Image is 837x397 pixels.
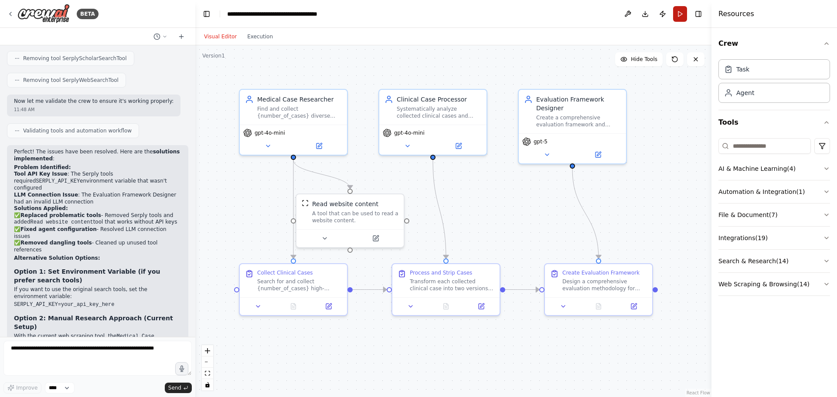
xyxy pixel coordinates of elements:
div: Find and collect {number_of_cases} diverse clinical case studies from academic journals, medical ... [257,105,342,119]
button: No output available [580,301,617,312]
img: ScrapeWebsiteTool [302,200,309,207]
div: 11:48 AM [14,106,174,113]
button: Hide right sidebar [692,8,704,20]
span: Send [168,384,181,391]
strong: Removed dangling tools [20,240,92,246]
button: AI & Machine Learning(4) [718,157,830,180]
button: Click to speak your automation idea [175,362,188,375]
div: Create Evaluation FrameworkDesign a comprehensive evaluation methodology for assessing {evaluatio... [544,263,653,316]
h4: Resources [718,9,754,19]
div: Crew [718,56,830,110]
code: SERPLY_API_KEY [36,178,80,184]
div: Tools [718,135,830,303]
div: Create Evaluation Framework [562,269,640,276]
button: Crew [718,31,830,56]
button: Open in side panel [434,141,483,151]
strong: LLM Connection Issue [14,192,78,198]
div: Evaluation Framework Designer [536,95,621,112]
strong: Problem Identified: [14,164,71,170]
span: gpt-5 [534,138,548,145]
li: : The Serply tools required environment variable that wasn't configured [14,171,181,192]
div: Version 1 [202,52,225,59]
div: Agent [736,88,754,97]
strong: Option 2: Manual Research Approach (Current Setup) [14,315,173,330]
div: Medical Case Researcher [257,95,342,104]
strong: Option 1: Set Environment Variable (if you prefer search tools) [14,268,160,284]
div: BETA [77,9,99,19]
code: Read website content [31,219,93,225]
span: gpt-4o-mini [394,129,425,136]
button: fit view [202,368,213,379]
button: Open in side panel [313,301,344,312]
button: Hide Tools [615,52,663,66]
button: Tools [718,110,830,135]
button: Automation & Integration(1) [718,180,830,203]
div: Evaluation Framework DesignerCreate a comprehensive evaluation framework and methodology to asses... [518,89,627,164]
div: Medical Case ResearcherFind and collect {number_of_cases} diverse clinical case studies from acad... [239,89,348,156]
g: Edge from da197b37-273d-462d-bfbc-a93f291853b4 to 09441908-1f49-442c-af7a-cea6c6a21966 [353,285,387,294]
div: Transform each collected clinical case into two versions: 1) Original complete case with full dia... [410,278,494,292]
strong: Fixed agent configuration [20,226,97,232]
span: Improve [16,384,37,391]
button: File & Document(7) [718,204,830,226]
strong: solutions implemented [14,149,180,162]
strong: Alternative Solution Options: [14,255,100,261]
span: gpt-4o-mini [255,129,285,136]
span: Removing tool SerplyWebSearchTool [23,77,119,84]
button: No output available [275,301,312,312]
a: React Flow attribution [687,390,710,395]
div: Process and Strip Cases [410,269,472,276]
div: Create a comprehensive evaluation framework and methodology to assess {evaluation_target}'s diagn... [536,114,621,128]
g: Edge from 55380bc3-30a0-4476-927f-d19afa144db5 to e9b3699b-a26f-4e8e-8d9f-1c858292f0be [289,160,354,189]
g: Edge from 55380bc3-30a0-4476-927f-d19afa144db5 to da197b37-273d-462d-bfbc-a93f291853b4 [289,160,298,258]
button: No output available [428,301,465,312]
strong: Tool API Key Issue [14,171,68,177]
p: With the current web scraping tool, the can: [14,333,181,347]
li: : The Evaluation Framework Designer had an invalid LLM connection [14,192,181,205]
div: Read website content [312,200,378,208]
div: Systematically analyze collected clinical cases and extract the essential patient presentation de... [397,105,481,119]
div: Task [736,65,749,74]
div: Clinical Case ProcessorSystematically analyze collected clinical cases and extract the essential ... [378,89,487,156]
button: zoom in [202,345,213,356]
p: ✅ - Removed Serply tools and added tool that works without API keys ✅ - Resolved LLM connection i... [14,212,181,254]
span: Hide Tools [631,56,657,63]
span: Removing tool SerplyScholarSearchTool [23,55,127,62]
button: Switch to previous chat [150,31,171,42]
button: Open in side panel [466,301,496,312]
div: Design a comprehensive evaluation methodology for assessing {evaluation_target}'s diagnostic reas... [562,278,647,292]
button: Open in side panel [294,141,344,151]
button: Execution [242,31,278,42]
button: Visual Editor [199,31,242,42]
p: Now let me validate the crew to ensure it's working properly: [14,98,174,105]
button: Start a new chat [174,31,188,42]
div: Clinical Case Processor [397,95,481,104]
p: If you want to use the original search tools, set the environment variable: [14,286,181,300]
g: Edge from fc58e41f-84b1-4757-b113-499b32d068c8 to 09441908-1f49-442c-af7a-cea6c6a21966 [429,160,450,258]
div: Process and Strip CasesTransform each collected clinical case into two versions: 1) Original comp... [391,263,500,316]
button: Hide left sidebar [201,8,213,20]
button: zoom out [202,356,213,368]
strong: Replaced problematic tools [20,212,101,218]
button: toggle interactivity [202,379,213,390]
div: ScrapeWebsiteToolRead website contentA tool that can be used to read a website content. [296,193,405,248]
div: Collect Clinical CasesSearch for and collect {number_of_cases} high-quality clinical case studies... [239,263,348,316]
button: Send [165,383,192,393]
nav: breadcrumb [227,10,325,18]
div: Collect Clinical Cases [257,269,313,276]
button: Web Scraping & Browsing(14) [718,273,830,295]
div: React Flow controls [202,345,213,390]
button: Improve [3,382,41,394]
button: Search & Research(14) [718,250,830,272]
button: Open in side panel [573,149,623,160]
p: Perfect! The issues have been resolved. Here are the : [14,149,181,162]
g: Edge from 09441908-1f49-442c-af7a-cea6c6a21966 to 5d638b8c-a460-4282-bfb5-2af481b88fd5 [505,285,539,294]
button: Integrations(19) [718,227,830,249]
span: Validating tools and automation workflow [23,127,132,134]
strong: Solutions Applied: [14,205,68,211]
g: Edge from 8d8583ae-f866-4e8e-91f2-5b51d554fbb8 to 5d638b8c-a460-4282-bfb5-2af481b88fd5 [568,169,603,258]
code: SERPLY_API_KEY=your_api_key_here [14,302,114,308]
div: A tool that can be used to read a website content. [312,210,398,224]
button: Open in side panel [619,301,649,312]
img: Logo [17,4,70,24]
